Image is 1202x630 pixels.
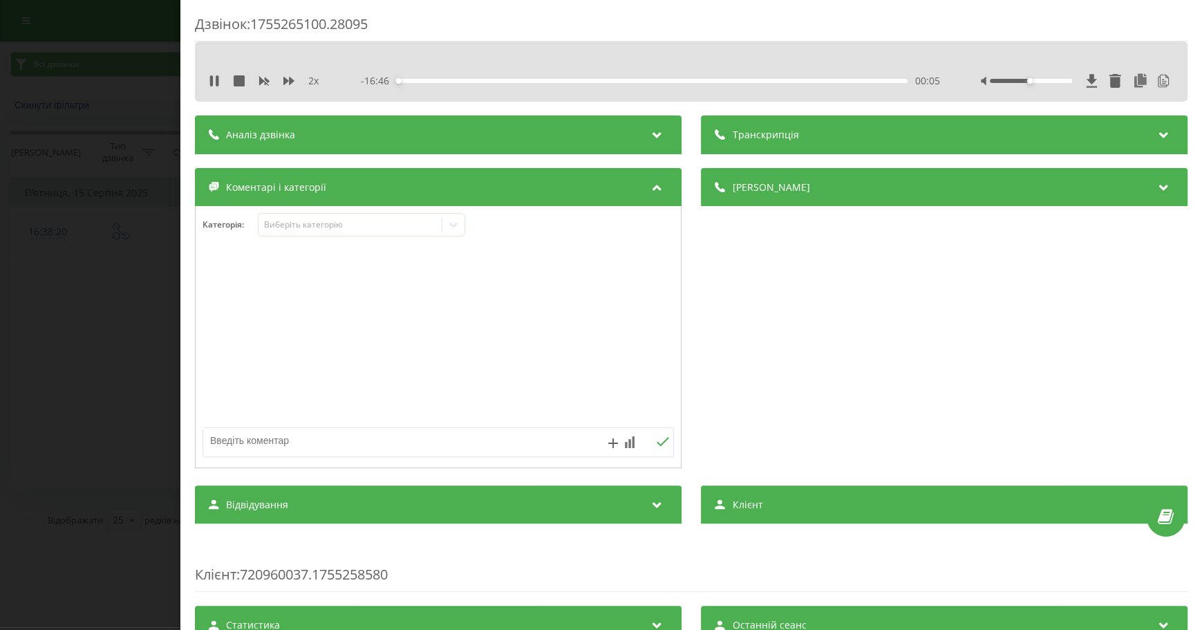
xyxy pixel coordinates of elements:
[395,78,401,84] div: Accessibility label
[195,537,1187,592] div: : 720960037.1755258580
[263,219,436,230] div: Виберіть категорію
[226,180,326,194] span: Коментарі і категорії
[732,128,798,142] span: Транскрипція
[914,74,939,88] span: 00:05
[732,180,809,194] span: [PERSON_NAME]
[1026,78,1032,84] div: Accessibility label
[732,498,762,512] span: Клієнт
[203,220,258,230] h4: Категорія :
[195,15,1187,41] div: Дзвінок : 1755265100.28095
[195,565,236,584] span: Клієнт
[226,498,288,512] span: Відвідування
[308,74,319,88] span: 2 x
[360,74,395,88] span: - 16:46
[226,128,295,142] span: Аналіз дзвінка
